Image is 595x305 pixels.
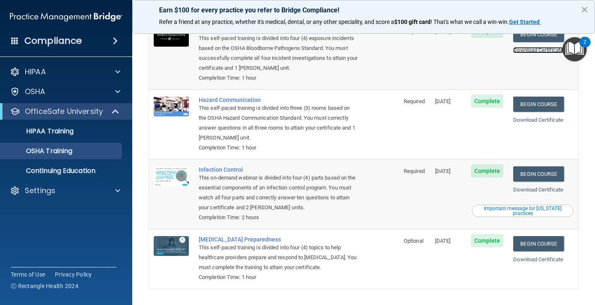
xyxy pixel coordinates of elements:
a: OSHA [10,87,120,97]
button: Open Resource Center, 2 new notifications [562,37,587,61]
a: Privacy Policy [55,270,92,279]
div: Completion Time: 1 hour [199,272,357,282]
button: Read this if you are a dental practitioner in the state of CA [472,205,574,217]
p: OSHA Training [5,147,72,155]
div: Completion Time: 1 hour [199,73,357,83]
a: Download Certificate [513,117,563,123]
div: Important message for [US_STATE] practices [473,206,572,216]
a: Terms of Use [11,270,45,279]
p: Earn $100 for every practice you refer to Bridge Compliance! [159,6,568,14]
span: [DATE] [435,168,451,174]
a: Settings [10,186,120,196]
img: PMB logo [10,9,122,25]
div: This on-demand webinar is divided into four (4) parts based on the essential components of an inf... [199,173,357,213]
a: Hazard Communication [199,97,357,103]
p: OfficeSafe University [25,106,103,116]
a: [MEDICAL_DATA] Preparedness [199,236,357,243]
div: 2 [583,42,586,53]
span: ! That's what we call a win-win. [431,19,509,25]
div: This self-paced training is divided into four (4) topics to help healthcare providers prepare and... [199,243,357,272]
span: Required [404,98,425,104]
a: Begin Course [513,27,564,42]
a: Download Certificate [513,47,563,53]
a: HIPAA [10,67,120,77]
div: This self-paced training is divided into three (3) rooms based on the OSHA Hazard Communication S... [199,103,357,143]
p: HIPAA [25,67,46,77]
strong: $100 gift card [394,19,431,25]
span: [DATE] [435,98,451,104]
p: HIPAA Training [5,127,74,135]
p: Settings [25,186,55,196]
a: OfficeSafe University [10,106,120,116]
span: Refer a friend at any practice, whether it's medical, dental, or any other speciality, and score a [159,19,394,25]
span: [DATE] [435,28,451,35]
div: Completion Time: 1 hour [199,143,357,153]
span: Required [404,168,425,174]
p: Continuing Education [5,167,118,175]
a: Infection Control [199,166,357,173]
a: Get Started [509,19,541,25]
span: Ⓒ Rectangle Health 2024 [11,282,79,290]
a: Begin Course [513,166,564,182]
span: [DATE] [435,238,451,244]
span: Optional [404,238,424,244]
a: Begin Course [513,236,564,251]
div: This self-paced training is divided into four (4) exposure incidents based on the OSHA Bloodborne... [199,33,357,73]
span: Complete [471,234,504,247]
a: Download Certificate [513,187,563,193]
span: Required [404,28,425,35]
div: Completion Time: 2 hours [199,213,357,222]
button: Close [581,3,588,16]
h4: Compliance [24,35,82,47]
span: Complete [471,164,504,177]
a: Begin Course [513,97,564,112]
p: OSHA [25,87,45,97]
strong: Get Started [509,19,540,25]
a: Download Certificate [513,256,563,262]
span: Complete [471,95,504,108]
